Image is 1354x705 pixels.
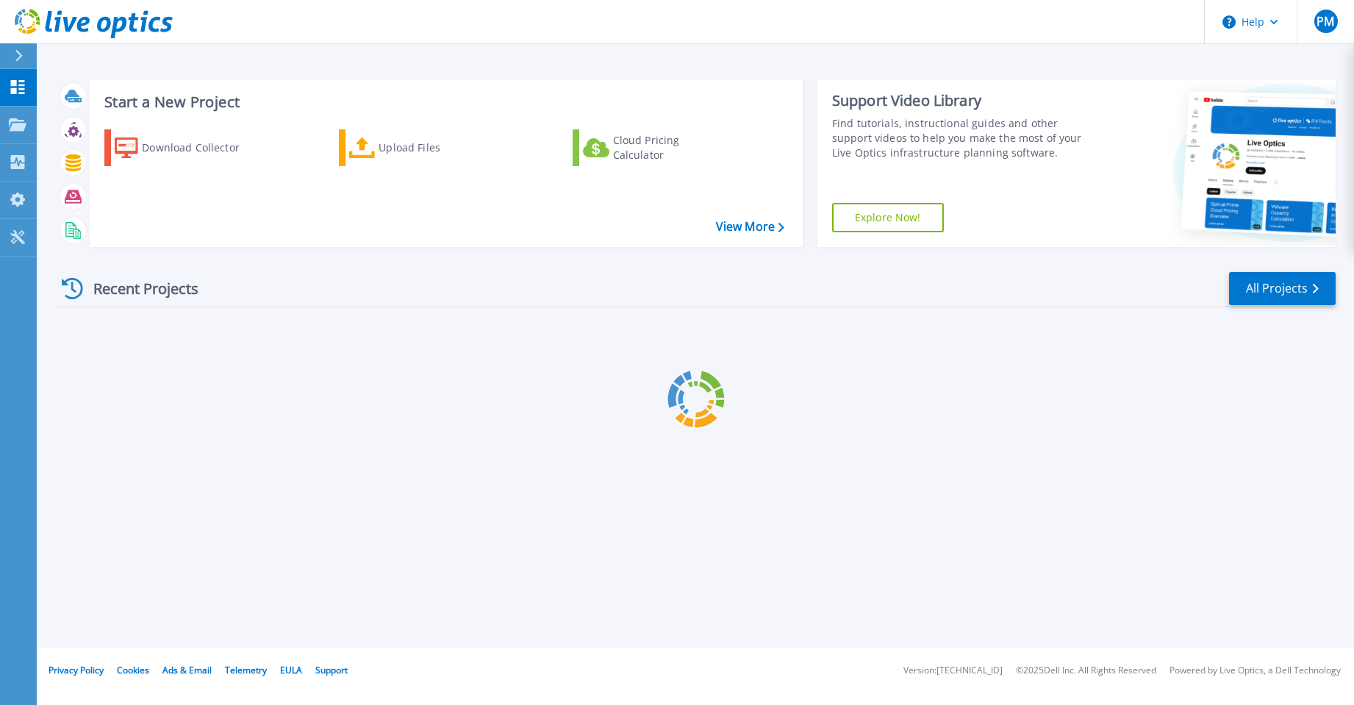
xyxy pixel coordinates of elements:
a: EULA [280,664,302,676]
h3: Start a New Project [104,94,784,110]
div: Recent Projects [57,271,218,307]
a: All Projects [1229,272,1336,305]
li: © 2025 Dell Inc. All Rights Reserved [1016,666,1156,676]
div: Upload Files [379,133,496,162]
li: Powered by Live Optics, a Dell Technology [1169,666,1341,676]
a: Cookies [117,664,149,676]
a: Explore Now! [832,203,944,232]
div: Find tutorials, instructional guides and other support videos to help you make the most of your L... [832,116,1096,160]
a: Telemetry [225,664,267,676]
a: Ads & Email [162,664,212,676]
a: Upload Files [339,129,503,166]
a: View More [716,220,784,234]
a: Privacy Policy [49,664,104,676]
li: Version: [TECHNICAL_ID] [903,666,1003,676]
a: Download Collector [104,129,268,166]
div: Cloud Pricing Calculator [613,133,731,162]
span: PM [1317,15,1334,27]
a: Support [315,664,348,676]
a: Cloud Pricing Calculator [573,129,737,166]
div: Download Collector [142,133,259,162]
div: Support Video Library [832,91,1096,110]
